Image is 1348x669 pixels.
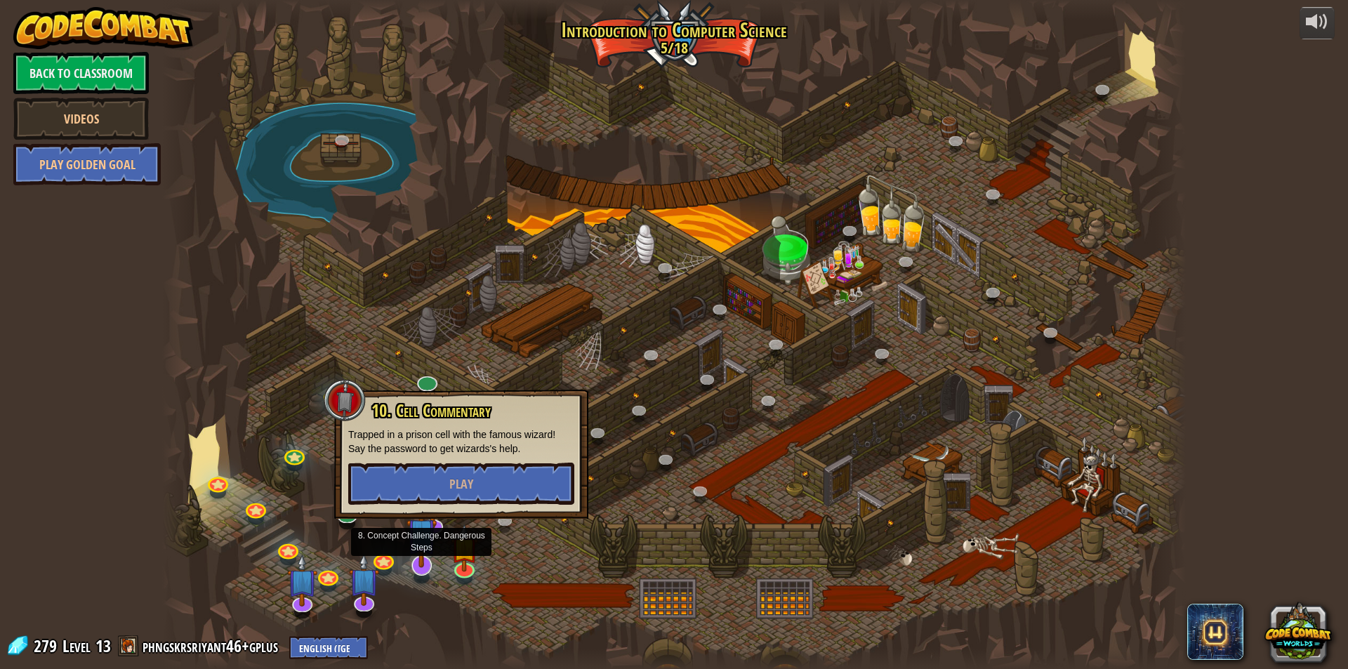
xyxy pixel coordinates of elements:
a: phngskrsriyant46+gplus [143,635,282,657]
p: Trapped in a prison cell with the famous wizard! Say the password to get wizards's help. [348,428,574,456]
span: Play [449,475,473,493]
a: Play Golden Goal [13,143,161,185]
img: level-banner-unstarted-subscriber.png [349,554,379,606]
span: 13 [95,635,111,657]
img: level-banner-started.png [451,524,478,571]
a: Videos [13,98,149,140]
span: 10. Cell Commentary [371,399,491,423]
a: Back to Classroom [13,52,149,94]
img: level-banner-unstarted-subscriber.png [418,477,448,529]
span: 279 [34,635,61,657]
span: Level [62,635,91,658]
button: Adjust volume [1300,7,1335,40]
button: Play [348,463,574,505]
img: level-banner-unstarted-subscriber.png [407,498,437,567]
img: CodeCombat - Learn how to code by playing a game [13,7,193,49]
img: level-banner-unstarted-subscriber.png [287,555,317,607]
